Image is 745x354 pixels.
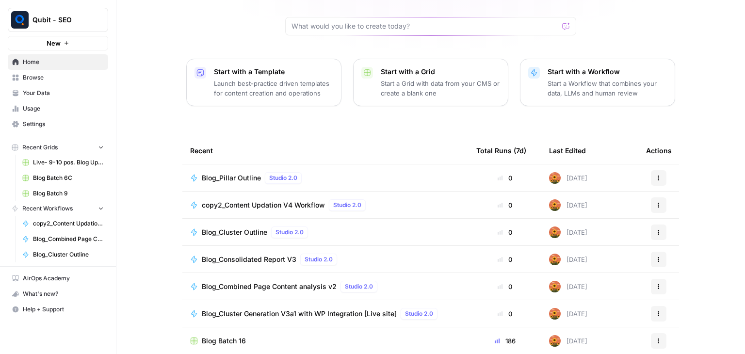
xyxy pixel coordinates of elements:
img: 9q91i6o64dehxyyk3ewnz09i3rac [549,172,561,184]
div: Total Runs (7d) [476,137,526,164]
p: Start with a Template [214,67,333,77]
div: Actions [646,137,672,164]
span: Live- 9-10 pos. Blog Updates Grid [33,158,104,167]
div: [DATE] [549,335,587,347]
span: Blog_Combined Page Content analysis v2 [33,235,104,243]
div: [DATE] [549,281,587,292]
a: Blog_Cluster OutlineStudio 2.0 [190,226,461,238]
button: New [8,36,108,50]
a: Blog_Cluster Generation V3a1 with WP Integration [Live site]Studio 2.0 [190,308,461,320]
span: Studio 2.0 [405,309,433,318]
span: New [47,38,61,48]
img: 9q91i6o64dehxyyk3ewnz09i3rac [549,226,561,238]
div: [DATE] [549,254,587,265]
a: Your Data [8,85,108,101]
div: 0 [476,200,534,210]
span: Qubit - SEO [32,15,91,25]
span: Recent Grids [22,143,58,152]
a: Blog_Combined Page Content analysis v2 [18,231,108,247]
p: Launch best-practice driven templates for content creation and operations [214,79,333,98]
p: Start a Grid with data from your CMS or create a blank one [381,79,500,98]
img: Qubit - SEO Logo [11,11,29,29]
div: 0 [476,173,534,183]
div: 186 [476,336,534,346]
button: Workspace: Qubit - SEO [8,8,108,32]
span: Recent Workflows [22,204,73,213]
span: Blog_Pillar Outline [202,173,261,183]
a: Blog_Cluster Outline [18,247,108,262]
div: [DATE] [549,172,587,184]
span: Studio 2.0 [345,282,373,291]
span: Blog_Cluster Outline [33,250,104,259]
a: Live- 9-10 pos. Blog Updates Grid [18,155,108,170]
span: Blog_Consolidated Report V3 [202,255,296,264]
a: Blog_Consolidated Report V3Studio 2.0 [190,254,461,265]
img: 9q91i6o64dehxyyk3ewnz09i3rac [549,199,561,211]
span: Settings [23,120,104,129]
a: Blog_Combined Page Content analysis v2Studio 2.0 [190,281,461,292]
span: Blog_Cluster Outline [202,227,267,237]
a: Browse [8,70,108,85]
button: Help + Support [8,302,108,317]
a: Blog Batch 9 [18,186,108,201]
img: 9q91i6o64dehxyyk3ewnz09i3rac [549,308,561,320]
span: Home [23,58,104,66]
img: 9q91i6o64dehxyyk3ewnz09i3rac [549,281,561,292]
span: Blog_Combined Page Content analysis v2 [202,282,337,291]
span: Help + Support [23,305,104,314]
span: Blog Batch 9 [33,189,104,198]
div: Last Edited [549,137,586,164]
span: Your Data [23,89,104,97]
div: [DATE] [549,308,587,320]
span: Studio 2.0 [305,255,333,264]
a: Blog Batch 16 [190,336,461,346]
span: Blog Batch 6C [33,174,104,182]
button: What's new? [8,286,108,302]
button: Recent Workflows [8,201,108,216]
span: Blog Batch 16 [202,336,246,346]
span: Blog_Cluster Generation V3a1 with WP Integration [Live site] [202,309,397,319]
p: Start with a Grid [381,67,500,77]
div: 0 [476,309,534,319]
a: Settings [8,116,108,132]
div: Recent [190,137,461,164]
a: Usage [8,101,108,116]
img: 9q91i6o64dehxyyk3ewnz09i3rac [549,335,561,347]
span: copy2_Content Updation V4 Workflow [33,219,104,228]
div: 0 [476,282,534,291]
span: Browse [23,73,104,82]
span: Studio 2.0 [275,228,304,237]
a: Home [8,54,108,70]
span: Studio 2.0 [269,174,297,182]
span: copy2_Content Updation V4 Workflow [202,200,325,210]
a: AirOps Academy [8,271,108,286]
img: 9q91i6o64dehxyyk3ewnz09i3rac [549,254,561,265]
a: Blog Batch 6C [18,170,108,186]
button: Start with a TemplateLaunch best-practice driven templates for content creation and operations [186,59,341,106]
div: [DATE] [549,199,587,211]
a: Blog_Pillar OutlineStudio 2.0 [190,172,461,184]
p: Start a Workflow that combines your data, LLMs and human review [548,79,667,98]
div: 0 [476,227,534,237]
div: 0 [476,255,534,264]
a: copy2_Content Updation V4 WorkflowStudio 2.0 [190,199,461,211]
input: What would you like to create today? [292,21,558,31]
button: Start with a GridStart a Grid with data from your CMS or create a blank one [353,59,508,106]
a: copy2_Content Updation V4 Workflow [18,216,108,231]
span: Usage [23,104,104,113]
button: Recent Grids [8,140,108,155]
span: AirOps Academy [23,274,104,283]
button: Start with a WorkflowStart a Workflow that combines your data, LLMs and human review [520,59,675,106]
p: Start with a Workflow [548,67,667,77]
div: [DATE] [549,226,587,238]
span: Studio 2.0 [333,201,361,209]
